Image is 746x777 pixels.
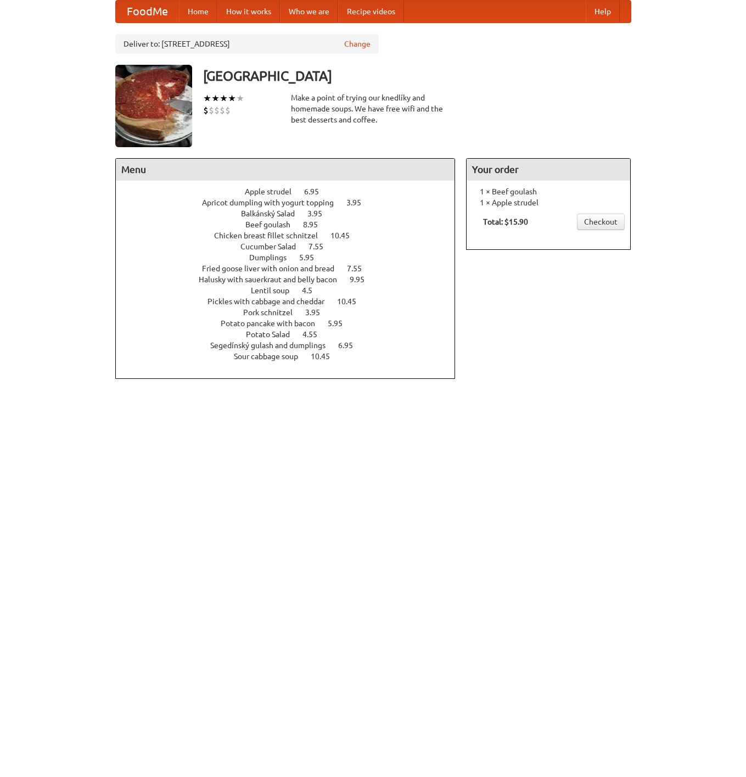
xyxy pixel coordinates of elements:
[234,352,350,361] a: Sour cabbage soup 10.45
[328,319,354,328] span: 5.95
[291,92,456,125] div: Make a point of trying our knedlíky and homemade soups. We have free wifi and the best desserts a...
[240,242,307,251] span: Cucumber Salad
[116,159,455,181] h4: Menu
[305,308,331,317] span: 3.95
[221,319,363,328] a: Potato pancake with bacon 5.95
[251,286,333,295] a: Lentil soup 4.5
[311,352,341,361] span: 10.45
[338,1,404,23] a: Recipe videos
[203,104,209,116] li: $
[346,198,372,207] span: 3.95
[338,341,364,350] span: 6.95
[115,34,379,54] div: Deliver to: [STREET_ADDRESS]
[251,286,300,295] span: Lentil soup
[245,187,302,196] span: Apple strudel
[467,159,630,181] h4: Your order
[299,253,325,262] span: 5.95
[309,242,334,251] span: 7.55
[307,209,333,218] span: 3.95
[199,275,348,284] span: Halusky with sauerkraut and belly bacon
[483,217,528,226] b: Total: $15.90
[347,264,373,273] span: 7.55
[303,220,329,229] span: 8.95
[249,253,298,262] span: Dumplings
[220,104,225,116] li: $
[241,209,343,218] a: Balkánský Salad 3.95
[211,92,220,104] li: ★
[179,1,217,23] a: Home
[245,220,338,229] a: Beef goulash 8.95
[202,198,345,207] span: Apricot dumpling with yogurt topping
[249,253,334,262] a: Dumplings 5.95
[214,104,220,116] li: $
[302,286,323,295] span: 4.5
[245,187,339,196] a: Apple strudel 6.95
[586,1,620,23] a: Help
[344,38,371,49] a: Change
[210,341,373,350] a: Segedínský gulash and dumplings 6.95
[203,65,631,87] h3: [GEOGRAPHIC_DATA]
[280,1,338,23] a: Who we are
[234,352,309,361] span: Sour cabbage soup
[240,242,344,251] a: Cucumber Salad 7.55
[243,308,340,317] a: Pork schnitzel 3.95
[304,187,330,196] span: 6.95
[217,1,280,23] a: How it works
[246,330,338,339] a: Potato Salad 4.55
[577,214,625,230] a: Checkout
[116,1,179,23] a: FoodMe
[220,92,228,104] li: ★
[207,297,335,306] span: Pickles with cabbage and cheddar
[115,65,192,147] img: angular.jpg
[228,92,236,104] li: ★
[350,275,375,284] span: 9.95
[221,319,326,328] span: Potato pancake with bacon
[225,104,231,116] li: $
[203,92,211,104] li: ★
[210,341,336,350] span: Segedínský gulash and dumplings
[202,198,382,207] a: Apricot dumpling with yogurt topping 3.95
[241,209,306,218] span: Balkánský Salad
[202,264,345,273] span: Fried goose liver with onion and bread
[214,231,329,240] span: Chicken breast fillet schnitzel
[472,197,625,208] li: 1 × Apple strudel
[472,186,625,197] li: 1 × Beef goulash
[202,264,382,273] a: Fried goose liver with onion and bread 7.55
[337,297,367,306] span: 10.45
[302,330,328,339] span: 4.55
[236,92,244,104] li: ★
[330,231,361,240] span: 10.45
[207,297,377,306] a: Pickles with cabbage and cheddar 10.45
[243,308,304,317] span: Pork schnitzel
[214,231,370,240] a: Chicken breast fillet schnitzel 10.45
[245,220,301,229] span: Beef goulash
[246,330,301,339] span: Potato Salad
[209,104,214,116] li: $
[199,275,385,284] a: Halusky with sauerkraut and belly bacon 9.95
